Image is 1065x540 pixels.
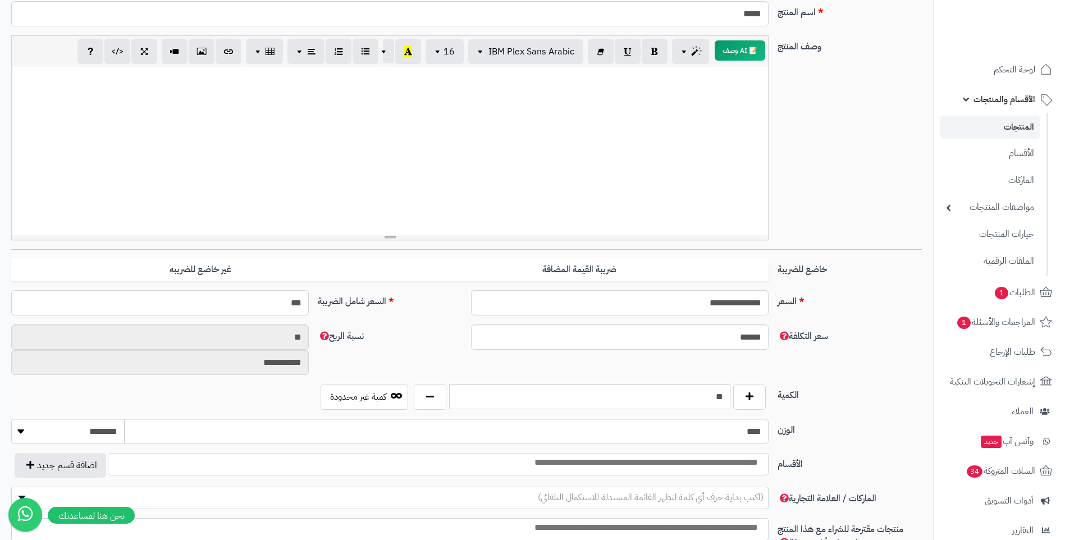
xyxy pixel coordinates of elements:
[950,374,1035,390] span: إشعارات التحويلات البنكية
[773,419,926,437] label: الوزن
[444,45,455,58] span: 16
[538,491,764,504] span: (اكتب بداية حرف أي كلمة لتظهر القائمة المنسدلة للاستكمال التلقائي)
[773,290,926,308] label: السعر
[940,368,1058,395] a: إشعارات التحويلات البنكية
[940,457,1058,484] a: السلات المتروكة34
[778,492,876,505] span: الماركات / العلامة التجارية
[994,285,1035,300] span: الطلبات
[940,141,1040,166] a: الأقسام
[940,168,1040,193] a: الماركات
[940,222,1040,246] a: خيارات المنتجات
[940,56,1058,83] a: لوحة التحكم
[989,30,1054,54] img: logo-2.png
[390,258,769,281] label: ضريبة القيمة المضافة
[981,436,1002,448] span: جديد
[973,91,1035,107] span: الأقسام والمنتجات
[990,344,1035,360] span: طلبات الإرجاع
[773,258,926,276] label: خاضع للضريبة
[940,249,1040,273] a: الملفات الرقمية
[715,40,765,61] button: 📝 AI وصف
[778,330,828,343] span: سعر التكلفة
[956,314,1035,330] span: المراجعات والأسئلة
[313,290,467,308] label: السعر شامل الضريبة
[11,258,390,281] label: غير خاضع للضريبه
[994,62,1035,77] span: لوحة التحكم
[940,116,1040,139] a: المنتجات
[15,453,106,478] button: اضافة قسم جديد
[773,35,926,53] label: وصف المنتج
[1012,523,1034,538] span: التقارير
[985,493,1034,509] span: أدوات التسويق
[966,463,1035,479] span: السلات المتروكة
[488,45,574,58] span: IBM Plex Sans Arabic
[773,1,926,19] label: اسم المنتج
[318,330,364,343] span: نسبة الربح
[940,428,1058,455] a: وآتس آبجديد
[995,287,1008,299] span: 1
[1012,404,1034,419] span: العملاء
[426,39,464,64] button: 16
[940,487,1058,514] a: أدوات التسويق
[940,398,1058,425] a: العملاء
[967,465,982,478] span: 34
[940,279,1058,306] a: الطلبات1
[773,453,926,471] label: الأقسام
[940,309,1058,336] a: المراجعات والأسئلة1
[940,195,1040,219] a: مواصفات المنتجات
[940,338,1058,365] a: طلبات الإرجاع
[980,433,1034,449] span: وآتس آب
[957,317,971,329] span: 1
[468,39,583,64] button: IBM Plex Sans Arabic
[773,384,926,402] label: الكمية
